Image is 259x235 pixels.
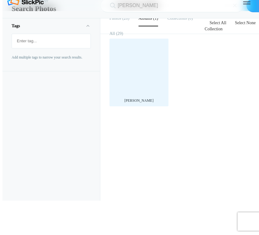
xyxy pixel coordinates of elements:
b: Albums [139,16,152,21]
span: 28 [121,16,129,21]
p: Add multiple tags to narrow your search results. [12,55,91,60]
span: 0 [187,16,193,21]
b: Photos [109,16,121,21]
b: All [109,31,115,36]
b: Tags [12,24,20,28]
a: Select All [206,21,230,25]
span: 1 [152,16,158,21]
mat-chip-list: Fruit selection [12,34,91,48]
b: Collections [167,16,187,21]
input: Enter tag... [15,36,87,47]
span: 29 [115,31,123,36]
div: [PERSON_NAME] [113,98,165,103]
